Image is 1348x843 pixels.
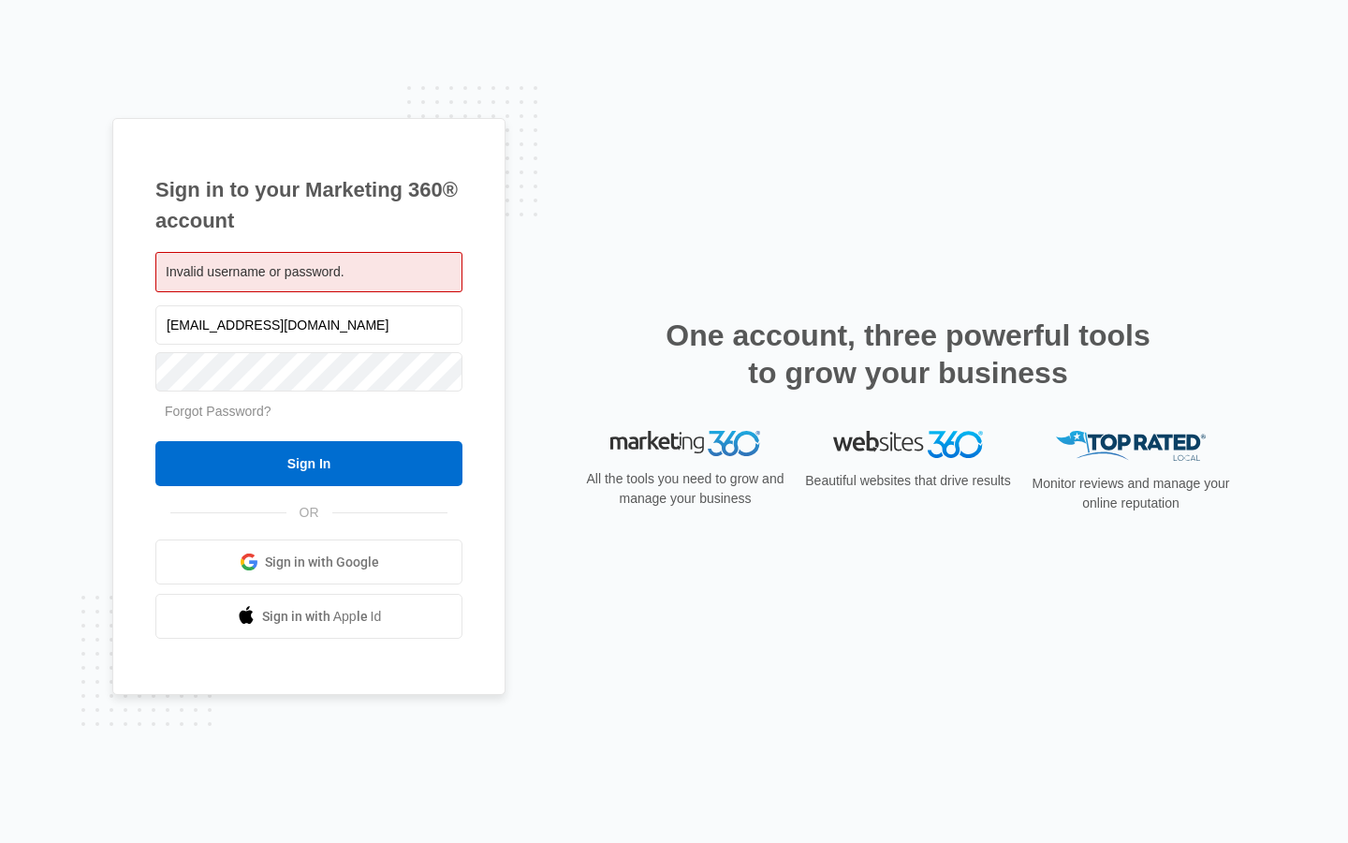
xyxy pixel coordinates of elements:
input: Sign In [155,441,462,486]
span: OR [286,503,332,523]
a: Sign in with Apple Id [155,594,462,639]
p: All the tools you need to grow and manage your business [580,469,790,509]
span: Sign in with Apple Id [262,607,382,627]
span: Sign in with Google [265,553,379,572]
p: Beautiful websites that drive results [803,471,1013,491]
a: Forgot Password? [165,404,271,419]
img: Websites 360 [833,431,983,458]
img: Top Rated Local [1056,431,1206,462]
a: Sign in with Google [155,540,462,584]
p: Monitor reviews and manage your online reputation [1026,474,1236,513]
h2: One account, three powerful tools to grow your business [660,317,1156,392]
h1: Sign in to your Marketing 360® account [155,174,462,236]
span: Invalid username or password. [166,264,344,279]
img: Marketing 360 [610,431,760,457]
input: Email [155,305,462,345]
